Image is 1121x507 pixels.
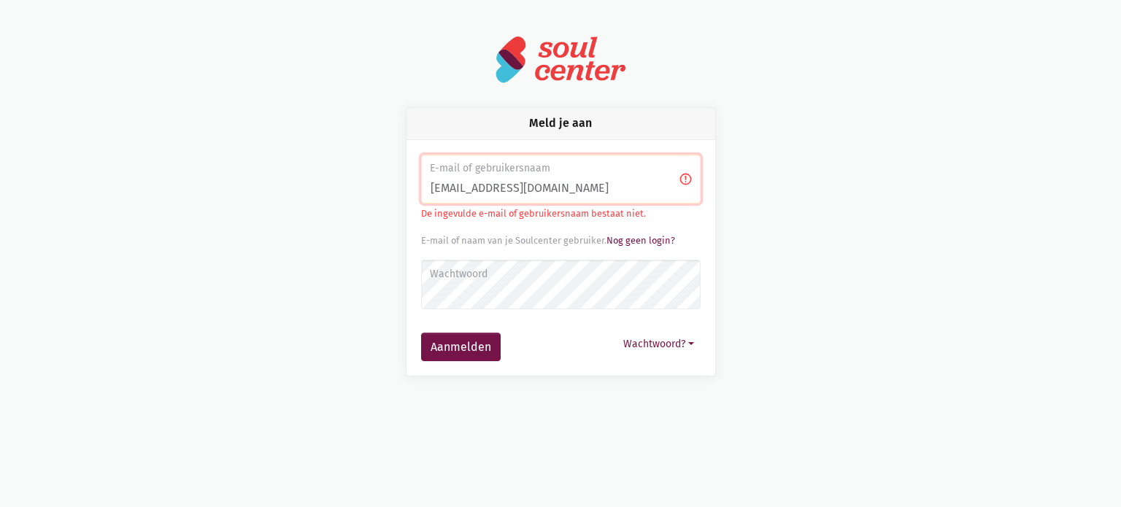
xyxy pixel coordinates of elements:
form: Aanmelden [421,155,701,362]
label: E-mail of gebruikersnaam [430,160,690,177]
button: Aanmelden [421,333,501,362]
p: De ingevulde e-mail of gebruikersnaam bestaat niet. [421,206,701,221]
a: Nog geen login? [606,235,675,246]
img: logo-soulcenter-full.svg [495,35,626,84]
button: Wachtwoord? [617,333,701,355]
div: Meld je aan [407,108,715,139]
div: E-mail of naam van je Soulcenter gebruiker. [421,233,701,248]
label: Wachtwoord [430,266,690,282]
